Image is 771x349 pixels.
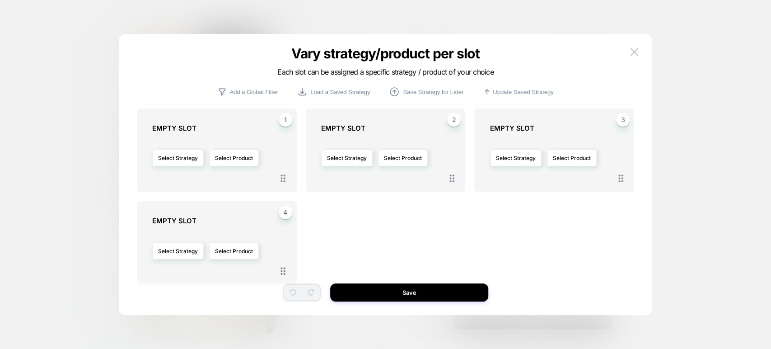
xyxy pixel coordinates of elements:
[480,87,556,97] button: Update Saved Strategy
[490,124,628,132] div: EMPTY SLOT
[403,89,463,95] p: Save Strategy for Later
[386,86,466,98] button: Save Strategy for Later
[277,67,494,76] span: Each slot can be assigned a specific strategy / product of your choice
[330,283,488,302] button: Save
[547,150,597,166] button: Select Product
[616,113,630,127] span: 3
[215,45,556,61] p: Vary strategy/product per slot
[493,89,553,95] p: Update Saved Strategy
[490,150,542,166] button: Select Strategy
[378,150,428,166] button: Select Product
[447,113,461,127] span: 2
[321,124,459,132] div: EMPTY SLOT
